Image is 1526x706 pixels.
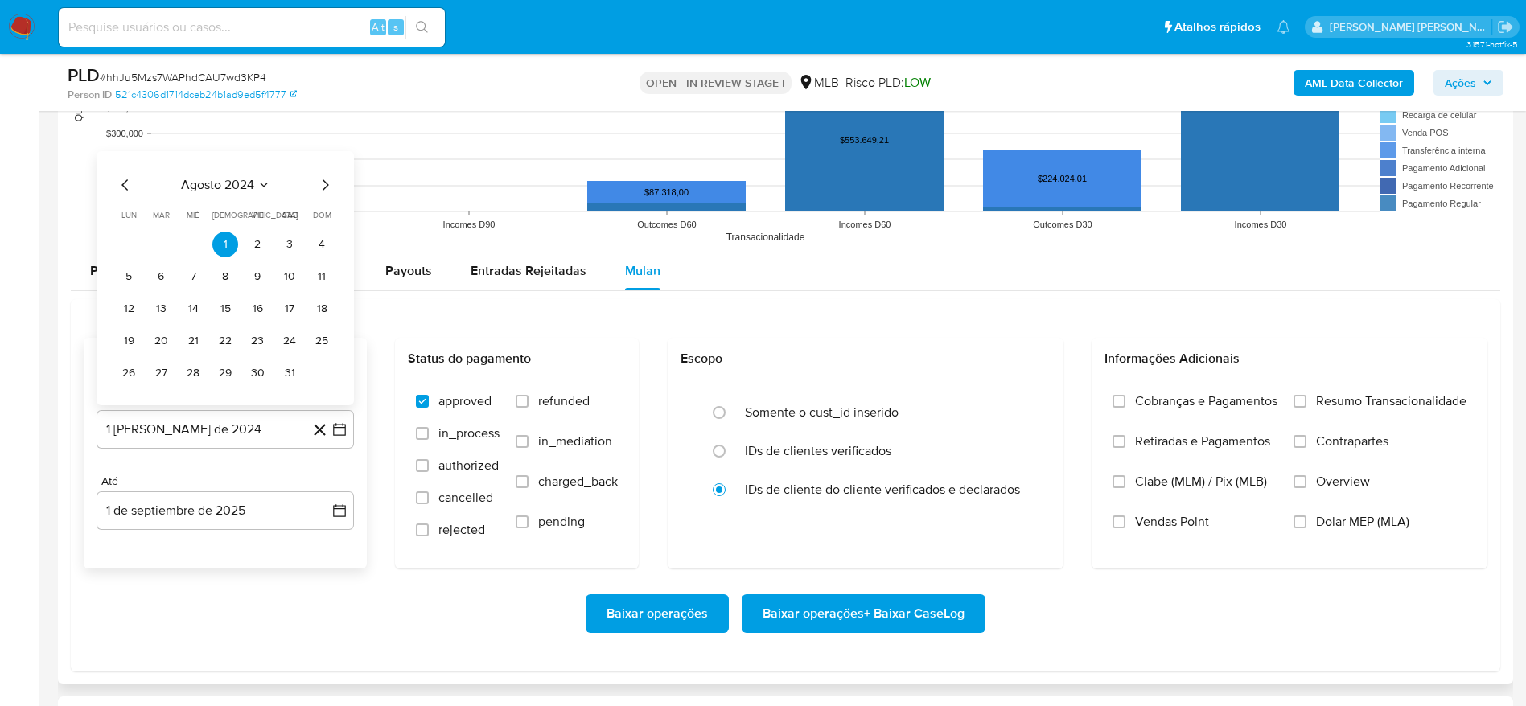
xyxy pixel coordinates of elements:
[640,72,792,94] p: OPEN - IN REVIEW STAGE I
[115,88,297,102] a: 521c4306d1714dceb24b1ad9ed5f4777
[68,62,100,88] b: PLD
[1174,18,1261,35] span: Atalhos rápidos
[1497,18,1514,35] a: Sair
[1294,70,1414,96] button: AML Data Collector
[1445,70,1476,96] span: Ações
[1433,70,1503,96] button: Ações
[904,73,931,92] span: LOW
[405,16,438,39] button: search-icon
[1466,38,1518,51] span: 3.157.1-hotfix-5
[100,69,266,85] span: # hhJu5Mzs7WAPhdCAU7wd3KP4
[393,19,398,35] span: s
[372,19,385,35] span: Alt
[798,74,839,92] div: MLB
[1277,20,1290,34] a: Notificações
[68,88,112,102] b: Person ID
[59,17,445,38] input: Pesquise usuários ou casos...
[1330,19,1492,35] p: lucas.santiago@mercadolivre.com
[1305,70,1403,96] b: AML Data Collector
[845,74,931,92] span: Risco PLD:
